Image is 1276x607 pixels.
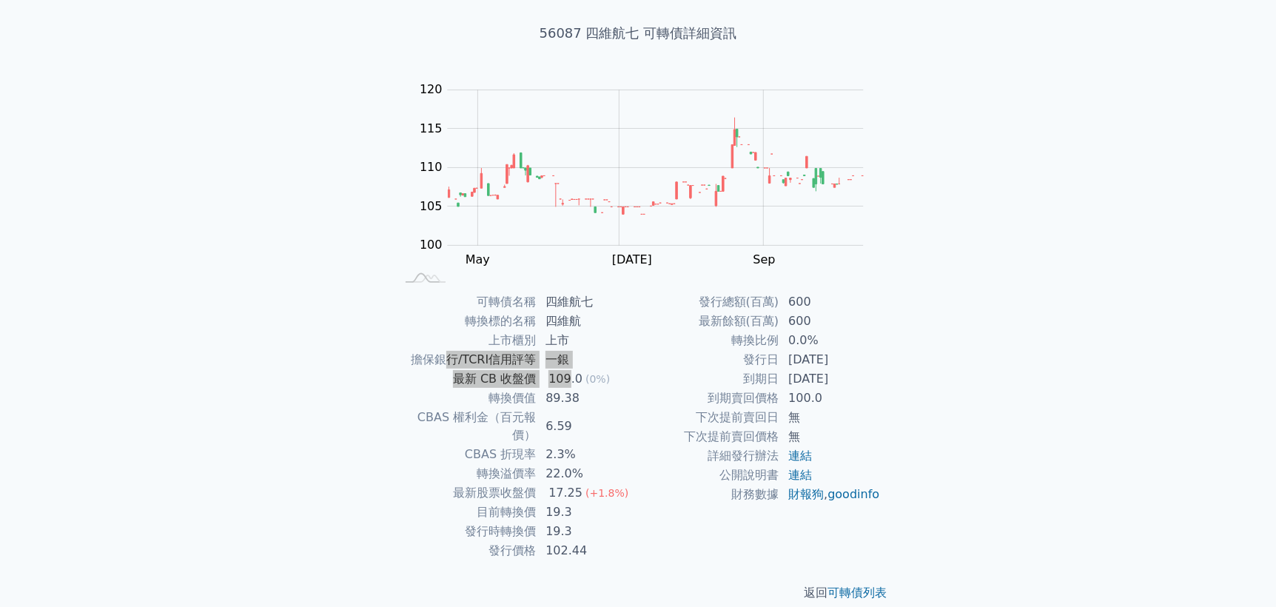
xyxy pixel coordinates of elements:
[395,483,537,503] td: 最新股票收盤價
[788,487,824,501] a: 財報狗
[537,503,638,522] td: 19.3
[466,253,490,267] tspan: May
[788,468,812,482] a: 連結
[585,487,628,499] span: (+1.8%)
[420,121,443,135] tspan: 115
[638,350,779,369] td: 發行日
[638,331,779,350] td: 轉換比例
[395,312,537,331] td: 轉換標的名稱
[779,389,881,408] td: 100.0
[638,389,779,408] td: 到期賣回價格
[395,522,537,541] td: 發行時轉換價
[638,369,779,389] td: 到期日
[612,253,652,267] tspan: [DATE]
[420,83,443,97] tspan: 120
[395,369,537,389] td: 最新 CB 收盤價
[638,446,779,466] td: 詳細發行辦法
[377,23,899,44] h1: 56087 四維航七 可轉債詳細資訊
[395,503,537,522] td: 目前轉換價
[395,350,537,369] td: 擔保銀行/TCRI信用評等
[827,586,887,600] a: 可轉債列表
[395,389,537,408] td: 轉換價值
[537,522,638,541] td: 19.3
[537,541,638,560] td: 102.44
[395,408,537,445] td: CBAS 權利金（百元報價）
[779,369,881,389] td: [DATE]
[779,350,881,369] td: [DATE]
[545,370,585,388] div: 109.0
[537,331,638,350] td: 上市
[420,238,443,252] tspan: 100
[1202,536,1276,607] iframe: Chat Widget
[779,292,881,312] td: 600
[537,464,638,483] td: 22.0%
[537,312,638,331] td: 四維航
[420,161,443,175] tspan: 110
[395,541,537,560] td: 發行價格
[420,199,443,213] tspan: 105
[779,408,881,427] td: 無
[537,389,638,408] td: 89.38
[638,312,779,331] td: 最新餘額(百萬)
[537,292,638,312] td: 四維航七
[537,445,638,464] td: 2.3%
[395,292,537,312] td: 可轉債名稱
[412,83,886,267] g: Chart
[545,484,585,502] div: 17.25
[779,331,881,350] td: 0.0%
[395,464,537,483] td: 轉換溢價率
[1202,536,1276,607] div: 聊天小工具
[537,350,638,369] td: 一銀
[638,292,779,312] td: 發行總額(百萬)
[753,253,776,267] tspan: Sep
[638,485,779,504] td: 財務數據
[537,408,638,445] td: 6.59
[395,445,537,464] td: CBAS 折現率
[638,427,779,446] td: 下次提前賣回價格
[638,408,779,427] td: 下次提前賣回日
[788,449,812,463] a: 連結
[638,466,779,485] td: 公開說明書
[395,331,537,350] td: 上市櫃別
[779,485,881,504] td: ,
[779,312,881,331] td: 600
[827,487,879,501] a: goodinfo
[779,427,881,446] td: 無
[377,584,899,602] p: 返回
[585,373,610,385] span: (0%)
